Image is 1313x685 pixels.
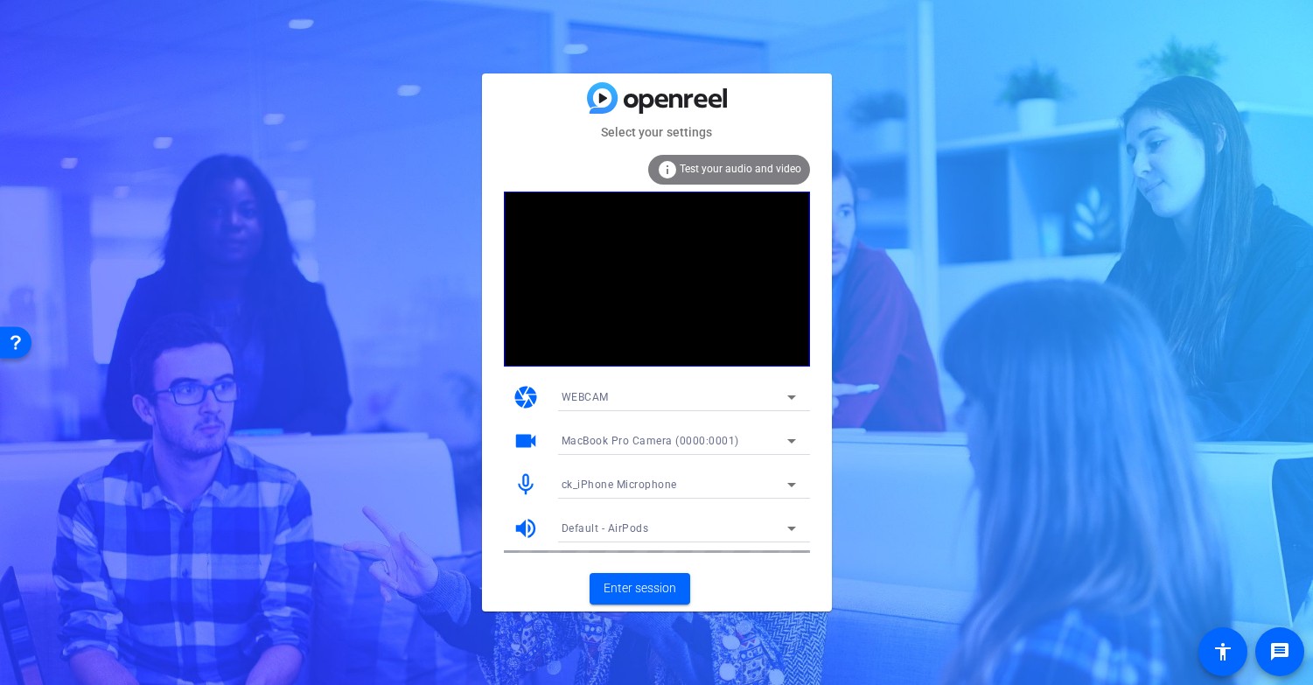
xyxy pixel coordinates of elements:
[513,428,539,454] mat-icon: videocam
[482,122,832,142] mat-card-subtitle: Select your settings
[680,163,801,175] span: Test your audio and video
[513,384,539,410] mat-icon: camera
[562,522,649,535] span: Default - AirPods
[513,472,539,498] mat-icon: mic_none
[1212,641,1233,662] mat-icon: accessibility
[513,515,539,542] mat-icon: volume_up
[562,435,739,447] span: MacBook Pro Camera (0000:0001)
[1269,641,1290,662] mat-icon: message
[562,479,677,491] span: ck_iPhone Microphone
[657,159,678,180] mat-icon: info
[590,573,690,605] button: Enter session
[604,579,676,598] span: Enter session
[587,82,727,113] img: blue-gradient.svg
[562,391,609,403] span: WEBCAM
